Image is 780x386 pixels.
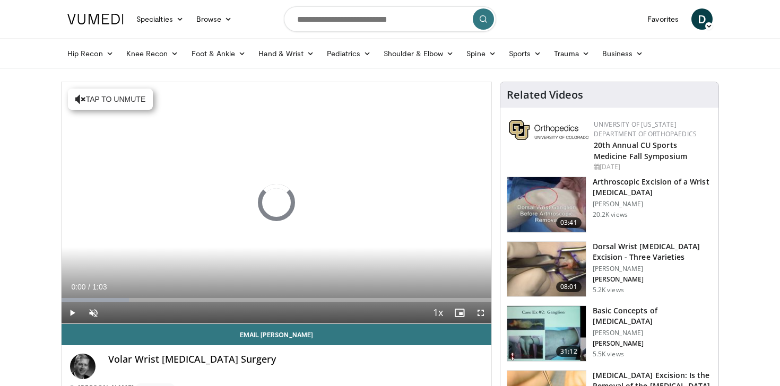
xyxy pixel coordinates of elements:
[507,89,583,101] h4: Related Videos
[62,324,491,345] a: Email [PERSON_NAME]
[593,177,712,198] h3: Arthroscopic Excision of a Wrist [MEDICAL_DATA]
[691,8,713,30] a: D
[449,302,470,323] button: Enable picture-in-picture mode
[593,305,712,327] h3: Basic Concepts of [MEDICAL_DATA]
[470,302,491,323] button: Fullscreen
[556,217,582,228] span: 03:41
[593,210,628,219] p: 20.2K views
[594,120,697,138] a: University of [US_STATE] Department of Orthopaedics
[593,339,712,348] p: [PERSON_NAME]
[593,200,712,208] p: [PERSON_NAME]
[593,350,624,358] p: 5.5K views
[507,177,712,233] a: 03:41 Arthroscopic Excision of a Wrist [MEDICAL_DATA] [PERSON_NAME] 20.2K views
[185,43,253,64] a: Foot & Ankle
[507,306,586,361] img: fca016a0-5798-444f-960e-01c0017974b3.150x105_q85_crop-smart_upscale.jpg
[507,241,712,297] a: 08:01 Dorsal Wrist [MEDICAL_DATA] Excision - Three Varieties [PERSON_NAME] [PERSON_NAME] 5.2K views
[509,120,588,140] img: 355603a8-37da-49b6-856f-e00d7e9307d3.png.150x105_q85_autocrop_double_scale_upscale_version-0.2.png
[88,283,90,291] span: /
[593,241,712,262] h3: Dorsal Wrist [MEDICAL_DATA] Excision - Three Varieties
[594,140,687,161] a: 20th Annual CU Sports Medicine Fall Symposium
[83,302,104,323] button: Unmute
[62,82,491,324] video-js: Video Player
[68,89,153,110] button: Tap to unmute
[593,265,712,273] p: [PERSON_NAME]
[594,162,710,172] div: [DATE]
[593,275,712,284] p: [PERSON_NAME]
[593,286,624,294] p: 5.2K views
[556,346,582,357] span: 31:12
[71,283,85,291] span: 0:00
[502,43,548,64] a: Sports
[252,43,320,64] a: Hand & Wrist
[108,354,483,365] h4: Volar Wrist [MEDICAL_DATA] Surgery
[507,242,586,297] img: 3eec0273-0413-4407-b8e6-f25e856381d3.150x105_q85_crop-smart_upscale.jpg
[320,43,377,64] a: Pediatrics
[62,302,83,323] button: Play
[62,298,491,302] div: Progress Bar
[70,354,96,379] img: Avatar
[120,43,185,64] a: Knee Recon
[641,8,685,30] a: Favorites
[507,177,586,232] img: 9162_3.png.150x105_q85_crop-smart_upscale.jpg
[377,43,460,64] a: Shoulder & Elbow
[507,305,712,362] a: 31:12 Basic Concepts of [MEDICAL_DATA] [PERSON_NAME] [PERSON_NAME] 5.5K views
[548,43,596,64] a: Trauma
[428,302,449,323] button: Playback Rate
[284,6,496,32] input: Search topics, interventions
[190,8,239,30] a: Browse
[596,43,650,64] a: Business
[92,283,107,291] span: 1:03
[460,43,502,64] a: Spine
[130,8,190,30] a: Specialties
[67,14,124,24] img: VuMedi Logo
[593,329,712,337] p: [PERSON_NAME]
[556,282,582,292] span: 08:01
[61,43,120,64] a: Hip Recon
